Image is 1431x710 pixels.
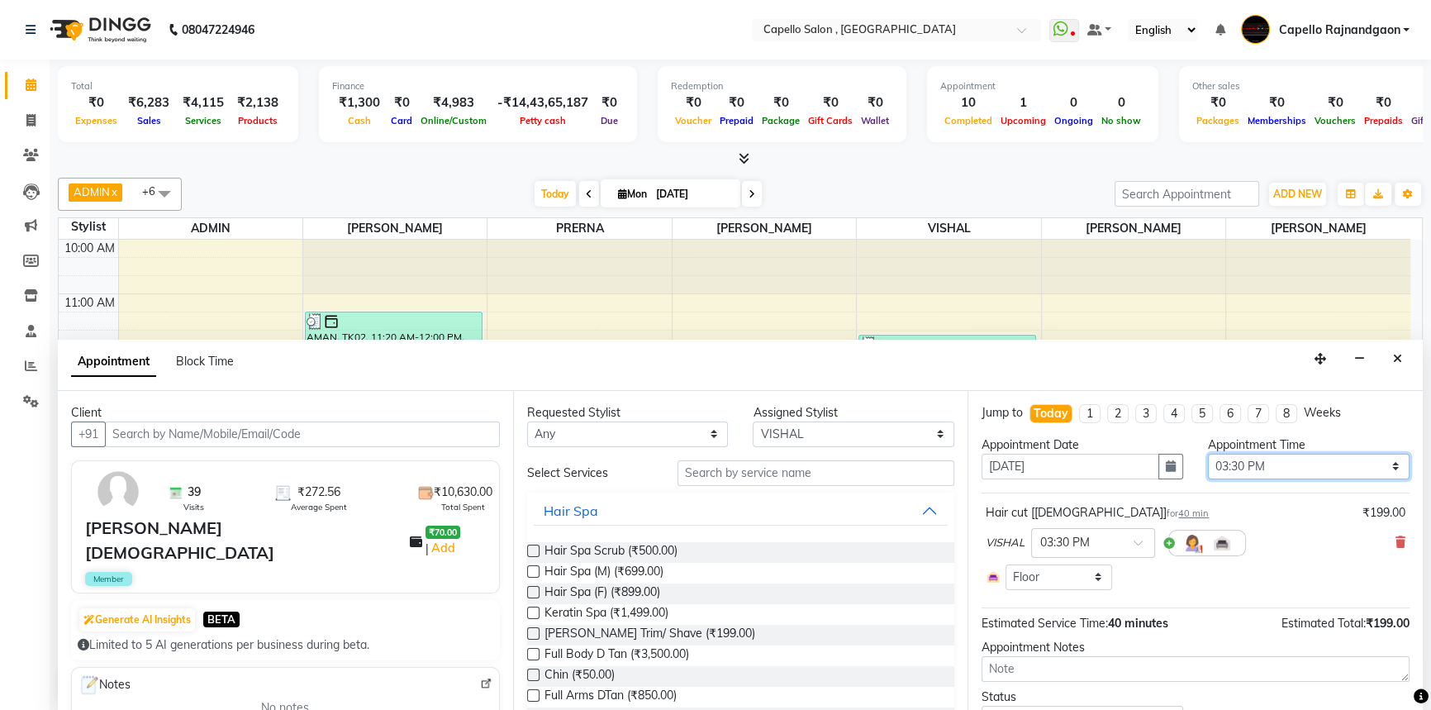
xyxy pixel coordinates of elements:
span: Estimated Service Time: [982,616,1108,631]
span: [PERSON_NAME] [303,218,487,239]
span: Memberships [1243,115,1310,126]
span: Block Time [176,354,234,369]
div: ₹0 [1192,93,1243,112]
span: Services [181,115,226,126]
span: ADMIN [119,218,302,239]
small: for [1167,507,1209,519]
span: Due [597,115,622,126]
div: Weeks [1304,404,1341,422]
span: ₹10,630.00 [434,484,492,501]
span: ₹272.56 [297,484,340,501]
span: Member [85,572,132,586]
span: Notes [78,674,131,696]
span: 40 min [1178,507,1209,519]
span: Voucher [671,115,715,126]
a: x [110,185,117,198]
input: Search Appointment [1115,181,1259,207]
div: Today [1034,405,1068,422]
li: 1 [1079,404,1101,423]
div: 10 [940,93,996,112]
li: 2 [1107,404,1129,423]
div: Client [71,404,500,422]
span: Keratin Spa (₹1,499.00) [544,604,668,625]
div: Appointment Notes [982,639,1410,656]
div: Finance [332,79,624,93]
span: VISHAL [986,535,1025,551]
li: 4 [1163,404,1185,423]
div: Limited to 5 AI generations per business during beta. [78,636,493,654]
span: [PERSON_NAME] [1042,218,1225,239]
div: ₹4,115 [176,93,231,112]
div: ₹0 [758,93,804,112]
a: Add [429,538,458,558]
span: Chin (₹50.00) [544,666,615,687]
img: Capello Rajnandgaon [1241,15,1270,44]
input: yyyy-mm-dd [982,454,1159,479]
span: BETA [203,612,240,627]
span: Hair Spa Scrub (₹500.00) [544,542,677,563]
span: 40 minutes [1108,616,1168,631]
span: Wallet [857,115,893,126]
span: Estimated Total: [1281,616,1366,631]
div: [PERSON_NAME], TK01, 11:45 AM-12:05 PM, Haircut (₹99) [859,336,1035,351]
div: 1 [996,93,1050,112]
span: 39 [188,484,201,501]
div: ₹0 [1360,93,1407,112]
span: Appointment [71,347,156,377]
div: ₹0 [595,93,624,112]
div: ₹4,983 [416,93,491,112]
div: Jump to [982,404,1023,422]
span: Petty cash [516,115,570,126]
div: Requested Stylist [527,404,729,422]
div: Total [71,79,285,93]
div: Hair cut [[DEMOGRAPHIC_DATA]] [986,504,1209,522]
li: 8 [1276,404,1297,423]
span: [PERSON_NAME] [1226,218,1410,239]
button: Generate AI Insights [79,608,195,631]
div: ₹0 [71,93,121,112]
span: VISHAL [857,218,1040,239]
span: [PERSON_NAME] [673,218,856,239]
div: ₹6,283 [121,93,176,112]
button: ADD NEW [1269,183,1326,206]
span: ADD NEW [1273,188,1322,200]
span: | [425,538,458,558]
div: Assigned Stylist [753,404,954,422]
span: ₹70.00 [425,526,460,539]
span: Total Spent [441,501,485,513]
span: Hair Spa (M) (₹699.00) [544,563,663,584]
div: ₹0 [857,93,893,112]
div: ₹0 [715,93,758,112]
span: Completed [940,115,996,126]
span: ADMIN [74,185,110,198]
div: ₹0 [1243,93,1310,112]
span: Card [387,115,416,126]
img: Interior.png [986,569,1001,584]
span: Visits [183,501,204,513]
button: Hair Spa [534,496,948,526]
div: Status [982,689,1183,706]
div: Redemption [671,79,893,93]
input: Search by service name [677,460,954,486]
span: Online/Custom [416,115,491,126]
img: Interior.png [1212,533,1232,553]
span: Full Arms DTan (₹850.00) [544,687,677,708]
input: Search by Name/Mobile/Email/Code [105,422,500,447]
span: Sales [133,115,165,126]
button: +91 [71,422,106,447]
span: Cash [344,115,375,126]
li: 3 [1135,404,1157,423]
div: Select Services [515,465,666,482]
div: 0 [1050,93,1097,112]
img: logo [42,7,155,53]
span: Vouchers [1310,115,1360,126]
div: Hair Spa [544,501,598,521]
b: 08047224946 [182,7,254,53]
span: Prepaid [715,115,758,126]
div: -₹14,43,65,187 [491,93,595,112]
span: Hair Spa (F) (₹899.00) [544,584,660,604]
span: Ongoing [1050,115,1097,126]
div: 11:00 AM [61,294,118,312]
span: Package [758,115,804,126]
div: ₹199.00 [1362,504,1405,522]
